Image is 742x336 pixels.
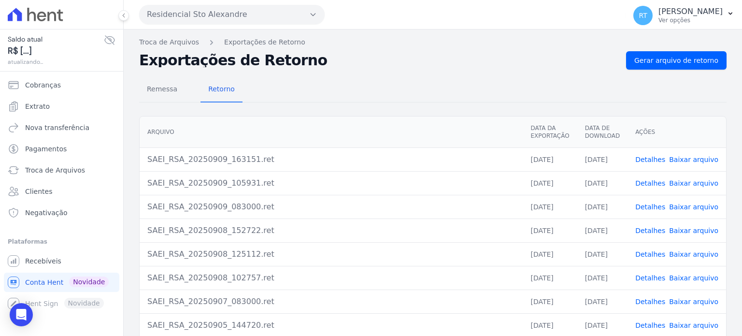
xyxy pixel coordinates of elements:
td: [DATE] [523,266,577,290]
a: Gerar arquivo de retorno [626,51,727,70]
a: Detalhes [635,298,665,306]
span: Cobranças [25,80,61,90]
th: Ações [628,117,726,148]
a: Baixar arquivo [669,227,718,234]
a: Detalhes [635,250,665,258]
div: SAEI_RSA_20250909_083000.ret [147,201,515,213]
a: Retorno [200,77,243,102]
button: RT [PERSON_NAME] Ver opções [626,2,742,29]
a: Cobranças [4,75,119,95]
a: Conta Hent Novidade [4,273,119,292]
div: Open Intercom Messenger [10,303,33,326]
a: Baixar arquivo [669,321,718,329]
span: R$ [...] [8,44,104,58]
span: Retorno [202,79,241,99]
span: Saldo atual [8,34,104,44]
a: Baixar arquivo [669,250,718,258]
span: Pagamentos [25,144,67,154]
span: Novidade [69,277,109,287]
nav: Sidebar [8,75,115,313]
span: Troca de Arquivos [25,165,85,175]
td: [DATE] [577,266,628,290]
td: [DATE] [577,147,628,171]
a: Detalhes [635,274,665,282]
span: Gerar arquivo de retorno [634,56,718,65]
td: [DATE] [523,195,577,219]
span: Extrato [25,102,50,111]
a: Recebíveis [4,251,119,271]
td: [DATE] [523,147,577,171]
th: Arquivo [140,117,523,148]
a: Remessa [139,77,185,102]
button: Residencial Sto Alexandre [139,5,325,24]
td: [DATE] [577,171,628,195]
a: Baixar arquivo [669,203,718,211]
span: Recebíveis [25,256,61,266]
td: [DATE] [577,219,628,242]
a: Nova transferência [4,118,119,137]
div: SAEI_RSA_20250908_102757.ret [147,272,515,284]
a: Troca de Arquivos [4,161,119,180]
td: [DATE] [577,195,628,219]
div: SAEI_RSA_20250908_125112.ret [147,248,515,260]
p: [PERSON_NAME] [658,7,723,16]
td: [DATE] [523,171,577,195]
div: Plataformas [8,236,115,248]
div: SAEI_RSA_20250905_144720.ret [147,320,515,331]
a: Baixar arquivo [669,156,718,163]
div: SAEI_RSA_20250907_083000.ret [147,296,515,307]
a: Baixar arquivo [669,298,718,306]
span: Nova transferência [25,123,89,132]
span: Clientes [25,187,52,196]
a: Extrato [4,97,119,116]
a: Detalhes [635,179,665,187]
td: [DATE] [523,242,577,266]
td: [DATE] [523,219,577,242]
span: Remessa [141,79,183,99]
span: RT [639,12,647,19]
h2: Exportações de Retorno [139,54,618,67]
td: [DATE] [523,290,577,313]
a: Pagamentos [4,139,119,159]
td: [DATE] [577,242,628,266]
span: Negativação [25,208,68,218]
th: Data da Exportação [523,117,577,148]
a: Troca de Arquivos [139,37,199,47]
nav: Breadcrumb [139,37,727,47]
a: Detalhes [635,227,665,234]
a: Baixar arquivo [669,274,718,282]
p: Ver opções [658,16,723,24]
span: Conta Hent [25,278,63,287]
span: atualizando... [8,58,104,66]
td: [DATE] [577,290,628,313]
a: Baixar arquivo [669,179,718,187]
th: Data de Download [577,117,628,148]
a: Detalhes [635,156,665,163]
a: Detalhes [635,321,665,329]
div: SAEI_RSA_20250908_152722.ret [147,225,515,236]
a: Exportações de Retorno [224,37,305,47]
a: Detalhes [635,203,665,211]
a: Negativação [4,203,119,222]
a: Clientes [4,182,119,201]
div: SAEI_RSA_20250909_163151.ret [147,154,515,165]
div: SAEI_RSA_20250909_105931.ret [147,177,515,189]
